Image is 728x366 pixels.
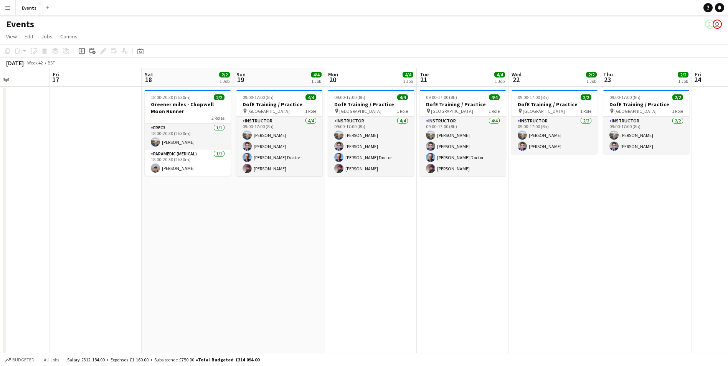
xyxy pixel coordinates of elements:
span: Edit [25,33,33,40]
a: Jobs [38,31,56,41]
span: View [6,33,17,40]
app-user-avatar: Paul Wilmore [713,20,722,29]
span: All jobs [42,357,61,363]
a: Comms [57,31,81,41]
span: Total Budgeted £314 094.00 [198,357,259,363]
span: Week 42 [25,60,45,66]
h1: Events [6,18,34,30]
span: Jobs [41,33,53,40]
app-user-avatar: Paul Wilmore [705,20,714,29]
button: Budgeted [4,356,36,364]
div: BST [48,60,55,66]
a: Edit [21,31,36,41]
button: Events [16,0,43,15]
div: Salary £312 184.00 + Expenses £1 160.00 + Subsistence £750.00 = [67,357,259,363]
div: [DATE] [6,59,24,67]
span: Comms [60,33,78,40]
span: Budgeted [12,357,35,363]
a: View [3,31,20,41]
